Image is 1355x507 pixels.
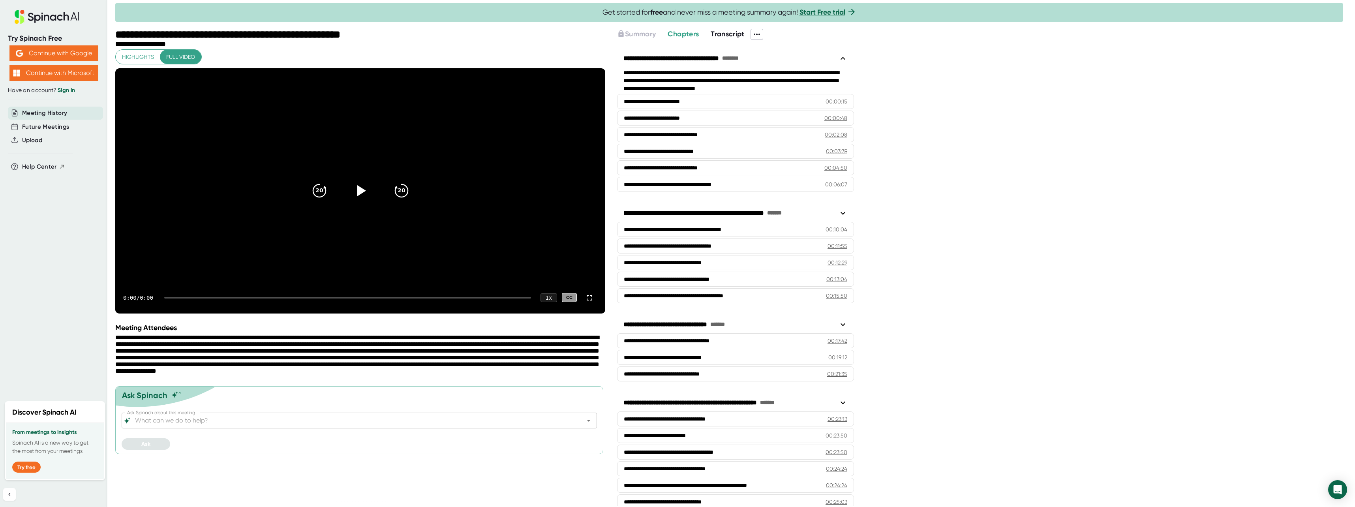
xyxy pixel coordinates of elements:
[166,52,195,62] span: Full video
[116,50,160,64] button: Highlights
[122,391,167,400] div: Ask Spinach
[115,323,607,332] div: Meeting Attendees
[828,337,847,345] div: 00:17:42
[826,147,847,155] div: 00:03:39
[9,45,98,61] button: Continue with Google
[8,87,99,94] div: Have an account?
[58,87,75,94] a: Sign in
[799,8,845,17] a: Start Free trial
[668,29,699,39] button: Chapters
[617,29,656,39] button: Summary
[602,8,856,17] span: Get started for and never miss a meeting summary again!
[1328,480,1347,499] div: Open Intercom Messenger
[8,34,99,43] div: Try Spinach Free
[826,481,847,489] div: 00:24:24
[824,164,847,172] div: 00:04:50
[22,122,69,131] button: Future Meetings
[16,50,23,57] img: Aehbyd4JwY73AAAAAElFTkSuQmCC
[711,30,745,38] span: Transcript
[122,438,170,450] button: Ask
[22,136,42,145] button: Upload
[141,441,150,447] span: Ask
[828,259,847,267] div: 00:12:29
[826,225,847,233] div: 00:10:04
[825,180,847,188] div: 00:06:07
[12,407,77,418] h2: Discover Spinach AI
[3,488,16,501] button: Collapse sidebar
[826,292,847,300] div: 00:15:50
[828,353,847,361] div: 00:19:12
[9,65,98,81] button: Continue with Microsoft
[617,29,668,40] div: Upgrade to access
[668,30,699,38] span: Chapters
[825,131,847,139] div: 00:02:08
[650,8,663,17] b: free
[625,30,656,38] span: Summary
[123,295,155,301] div: 0:00 / 0:00
[562,293,577,302] div: CC
[824,114,847,122] div: 00:00:48
[826,448,847,456] div: 00:23:50
[540,293,557,302] div: 1 x
[826,432,847,439] div: 00:23:50
[133,415,571,426] input: What can we do to help?
[583,415,594,426] button: Open
[22,162,65,171] button: Help Center
[828,242,847,250] div: 00:11:55
[160,50,201,64] button: Full video
[12,462,41,473] button: Try free
[826,275,847,283] div: 00:13:04
[122,52,154,62] span: Highlights
[827,370,847,378] div: 00:21:35
[711,29,745,39] button: Transcript
[12,439,98,455] p: Spinach AI is a new way to get the most from your meetings
[826,465,847,473] div: 00:24:24
[828,415,847,423] div: 00:23:13
[826,498,847,506] div: 00:25:03
[826,98,847,105] div: 00:00:15
[12,429,98,436] h3: From meetings to insights
[22,162,57,171] span: Help Center
[22,109,67,118] button: Meeting History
